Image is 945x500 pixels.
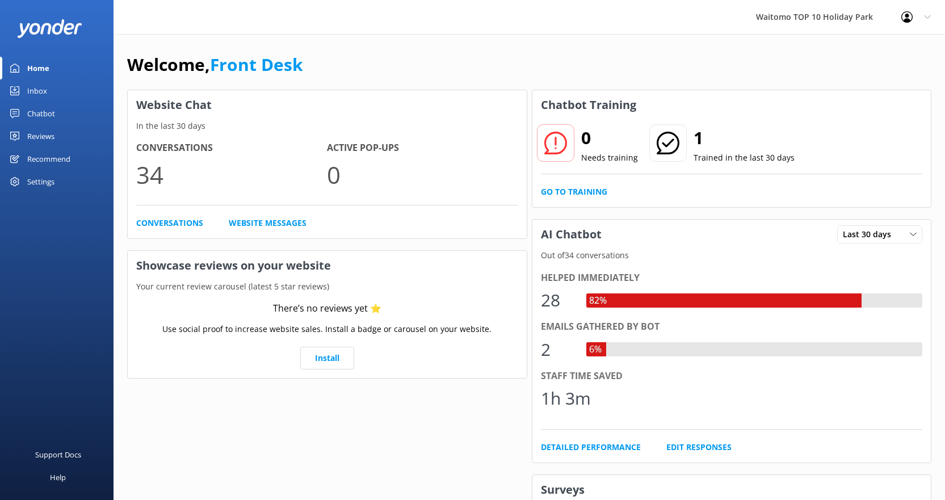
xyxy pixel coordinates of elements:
div: Home [27,57,49,79]
a: Go to Training [541,186,607,198]
h2: 1 [694,124,795,152]
a: Website Messages [229,217,306,229]
p: Needs training [581,152,638,164]
div: Inbox [27,79,47,102]
div: 6% [586,342,604,357]
div: Support Docs [35,443,81,466]
p: Out of 34 conversations [532,249,931,262]
div: 1h 3m [541,385,591,412]
h4: Active Pop-ups [327,141,518,156]
div: 2 [541,336,575,363]
a: Install [300,347,354,369]
div: Helped immediately [541,271,923,285]
div: Recommend [27,148,70,170]
div: Chatbot [27,102,55,125]
a: Edit Responses [666,441,732,453]
p: Use social proof to increase website sales. Install a badge or carousel on your website. [162,323,492,335]
h2: 0 [581,124,638,152]
h1: Welcome, [127,51,303,78]
h3: Chatbot Training [532,90,645,120]
div: There’s no reviews yet ⭐ [273,301,381,316]
a: Detailed Performance [541,441,641,453]
img: yonder-white-logo.png [17,19,82,38]
p: In the last 30 days [128,120,527,132]
p: 0 [327,156,518,194]
div: Emails gathered by bot [541,320,923,334]
h3: Showcase reviews on your website [128,251,527,280]
a: Front Desk [210,53,303,76]
div: Help [50,466,66,489]
div: 28 [541,287,575,314]
h3: AI Chatbot [532,220,610,249]
h3: Website Chat [128,90,527,120]
a: Conversations [136,217,203,229]
div: Reviews [27,125,54,148]
p: 34 [136,156,327,194]
div: 82% [586,293,610,308]
p: Trained in the last 30 days [694,152,795,164]
p: Your current review carousel (latest 5 star reviews) [128,280,527,293]
div: Staff time saved [541,369,923,384]
div: Settings [27,170,54,193]
h4: Conversations [136,141,327,156]
span: Last 30 days [843,228,898,241]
